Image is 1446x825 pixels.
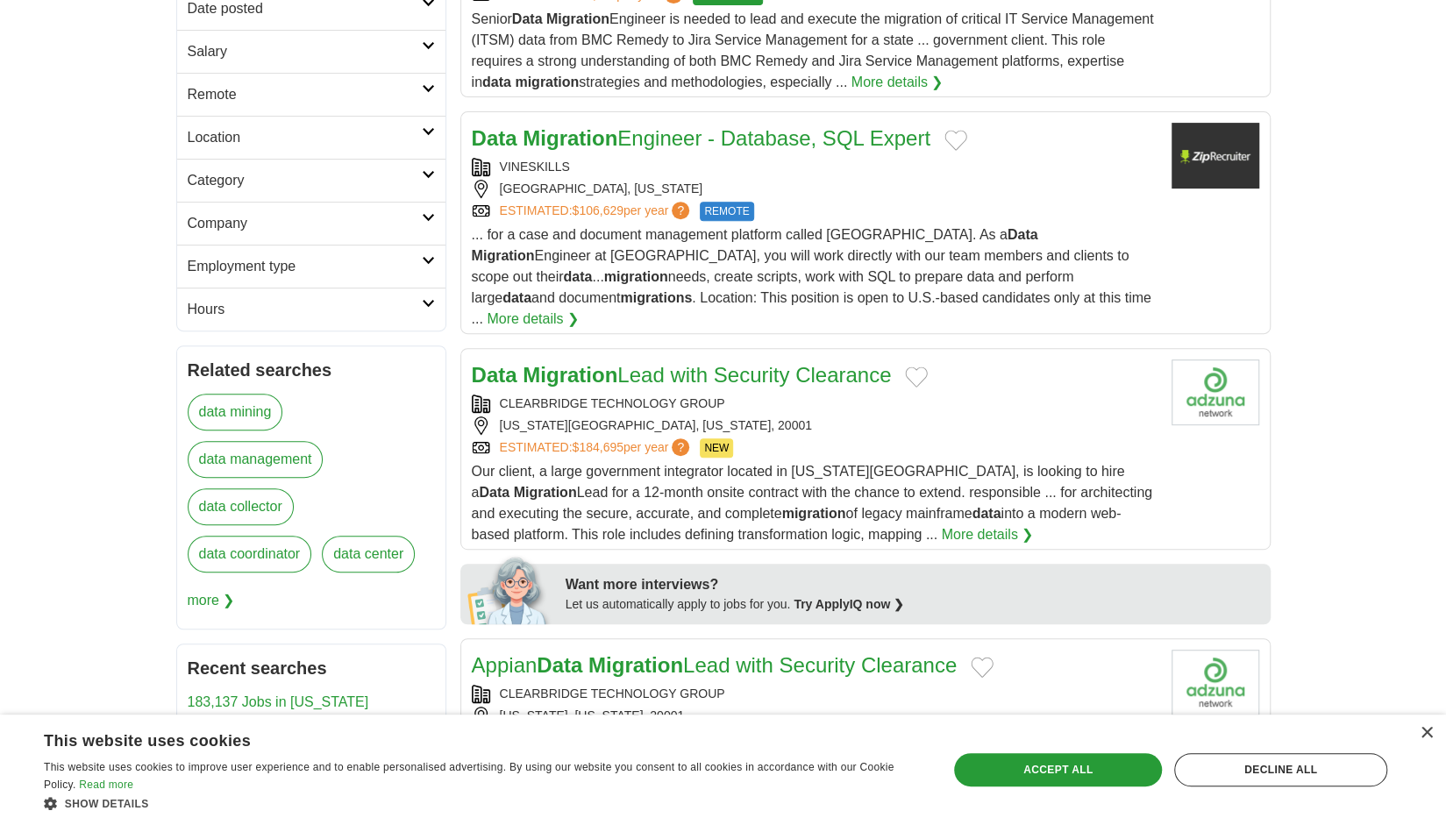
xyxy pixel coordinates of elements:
[572,440,623,454] span: $184,695
[44,761,894,791] span: This website uses cookies to improve user experience and to enable personalised advertising. By u...
[472,363,892,387] a: Data MigrationLead with Security Clearance
[972,506,1001,521] strong: data
[177,30,445,73] a: Salary
[971,657,994,678] button: Add to favorite jobs
[177,159,445,202] a: Category
[472,363,517,387] strong: Data
[537,653,582,677] strong: Data
[479,485,509,500] strong: Data
[188,299,422,320] h2: Hours
[188,394,283,430] a: data mining
[188,84,422,105] h2: Remote
[1420,727,1433,740] div: Close
[177,202,445,245] a: Company
[177,245,445,288] a: Employment type
[588,653,683,677] strong: Migration
[472,653,958,677] a: AppianData MigrationLead with Security Clearance
[188,488,294,525] a: data collector
[794,597,904,611] a: Try ApplyIQ now ❯
[515,75,579,89] strong: migration
[500,438,694,458] a: ESTIMATED:$184,695per year?
[944,130,967,151] button: Add to favorite jobs
[188,256,422,277] h2: Employment type
[322,536,415,573] a: data center
[472,126,517,150] strong: Data
[177,73,445,116] a: Remote
[1172,123,1259,188] img: Company logo
[566,595,1260,614] div: Let us automatically apply to jobs for you.
[472,248,535,263] strong: Migration
[572,203,623,217] span: $106,629
[672,438,689,456] span: ?
[188,213,422,234] h2: Company
[472,227,1151,326] span: ... for a case and document management platform called [GEOGRAPHIC_DATA]. As a Engineer at [GEOGR...
[188,127,422,148] h2: Location
[523,126,617,150] strong: Migration
[188,441,324,478] a: data management
[487,309,579,330] a: More details ❯
[188,41,422,62] h2: Salary
[905,366,928,388] button: Add to favorite jobs
[467,554,552,624] img: apply-iq-scientist.png
[482,75,511,89] strong: data
[604,269,668,284] strong: migration
[188,170,422,191] h2: Category
[177,116,445,159] a: Location
[563,269,592,284] strong: data
[472,707,1158,725] div: [US_STATE], [US_STATE], 20001
[851,72,944,93] a: More details ❯
[472,416,1158,435] div: [US_STATE][GEOGRAPHIC_DATA], [US_STATE], 20001
[44,794,921,812] div: Show details
[1008,227,1038,242] strong: Data
[514,485,577,500] strong: Migration
[188,583,235,618] span: more ❯
[472,126,930,150] a: Data MigrationEngineer - Database, SQL Expert
[512,11,543,26] strong: Data
[79,779,133,791] a: Read more, opens a new window
[472,180,1158,198] div: [GEOGRAPHIC_DATA], [US_STATE]
[472,11,1154,89] span: Senior Engineer is needed to lead and execute the migration of critical IT Service Management (IT...
[954,753,1162,786] div: Accept all
[620,290,692,305] strong: migrations
[502,290,531,305] strong: data
[546,11,609,26] strong: Migration
[700,202,753,221] span: REMOTE
[782,506,846,521] strong: migration
[500,202,694,221] a: ESTIMATED:$106,629per year?
[1174,753,1387,786] div: Decline all
[472,158,1158,176] div: VINESKILLS
[700,438,733,458] span: NEW
[672,202,689,219] span: ?
[188,357,435,383] h2: Related searches
[472,685,1158,703] div: CLEARBRIDGE TECHNOLOGY GROUP
[523,363,617,387] strong: Migration
[472,395,1158,413] div: CLEARBRIDGE TECHNOLOGY GROUP
[942,524,1034,545] a: More details ❯
[177,288,445,331] a: Hours
[1172,650,1259,715] img: Company logo
[65,798,149,810] span: Show details
[566,574,1260,595] div: Want more interviews?
[44,725,877,751] div: This website uses cookies
[1172,359,1259,425] img: Company logo
[188,694,369,709] a: 183,137 Jobs in [US_STATE]
[188,655,435,681] h2: Recent searches
[472,464,1152,542] span: Our client, a large government integrator located in [US_STATE][GEOGRAPHIC_DATA], is looking to h...
[188,536,312,573] a: data coordinator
